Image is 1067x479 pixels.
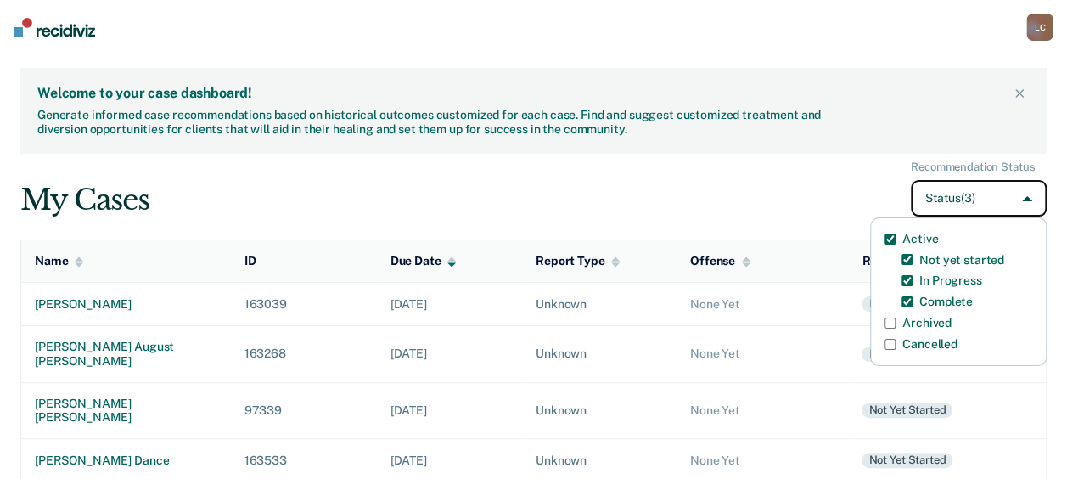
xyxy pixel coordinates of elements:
[862,403,952,418] div: Not yet started
[536,254,620,268] div: Report Type
[35,297,217,312] div: [PERSON_NAME]
[902,337,957,352] label: Cancelled
[231,382,377,439] td: 97339
[35,254,83,268] div: Name
[244,254,256,268] div: ID
[911,161,1035,174] div: Recommendation Status
[690,454,834,468] div: None Yet
[690,347,834,361] div: None Yet
[522,325,677,382] td: Unknown
[14,18,95,37] img: Recidiviz
[35,454,217,468] div: [PERSON_NAME] dance
[862,296,952,312] div: Not yet started
[1026,14,1053,41] button: LC
[919,253,1004,268] label: Not yet started
[231,325,377,382] td: 163268
[690,254,750,268] div: Offense
[919,295,973,309] label: Complete
[231,282,377,325] td: 163039
[377,325,522,382] td: [DATE]
[902,232,938,246] label: Active
[20,183,149,217] div: My Cases
[35,397,217,425] div: [PERSON_NAME] [PERSON_NAME]
[862,254,1016,268] div: Recommendation Status
[35,340,217,369] div: [PERSON_NAME] august [PERSON_NAME]
[522,282,677,325] td: Unknown
[390,254,457,268] div: Due Date
[522,382,677,439] td: Unknown
[377,282,522,325] td: [DATE]
[862,453,952,468] div: Not yet started
[690,403,834,418] div: None Yet
[911,180,1047,217] button: Status(3)
[377,382,522,439] td: [DATE]
[690,297,834,312] div: None Yet
[862,347,952,362] div: Not yet started
[919,273,981,288] label: In Progress
[37,108,826,137] div: Generate informed case recommendations based on historical outcomes customized for each case. Fin...
[37,85,1009,101] div: Welcome to your case dashboard!
[902,316,952,330] label: Archived
[1026,14,1053,41] div: L C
